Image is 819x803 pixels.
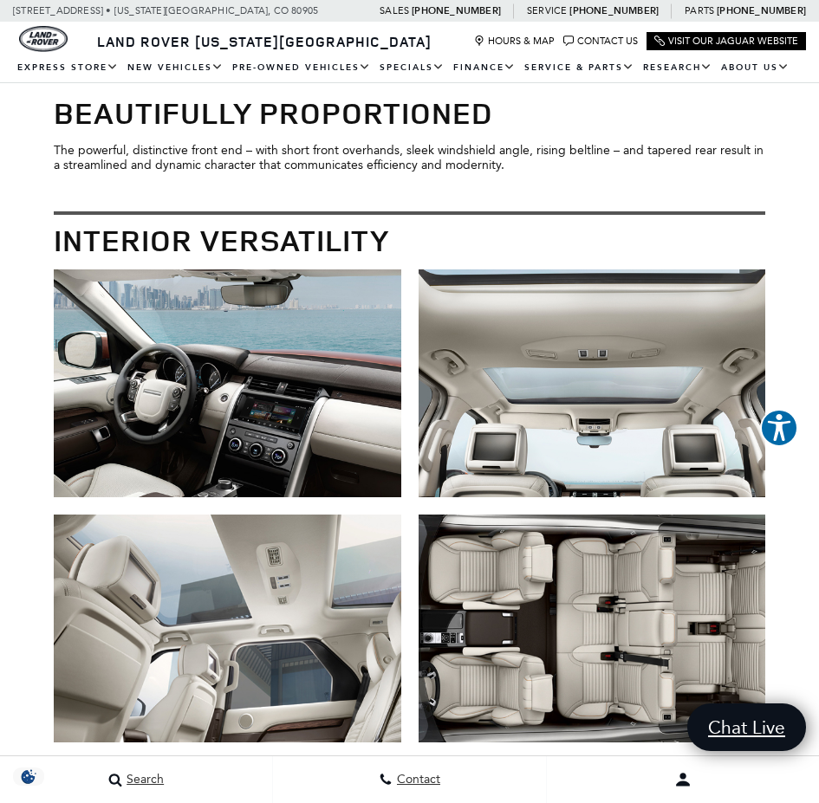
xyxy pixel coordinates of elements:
[474,36,555,47] a: Hours & Map
[97,32,432,51] span: Land Rover [US_STATE][GEOGRAPHIC_DATA]
[760,409,798,450] aside: Accessibility Help Desk
[54,143,765,172] p: The powerful, distinctive front end – with short front overhands, sleek windshield angle, rising ...
[54,515,400,742] img: Discovery Interior 3
[9,767,49,786] section: Click to Open Cookie Consent Modal
[19,26,68,52] img: Land Rover
[228,53,375,83] a: Pre-Owned Vehicles
[687,703,806,751] a: Chat Live
[13,53,806,83] nav: Main Navigation
[699,716,794,739] span: Chat Live
[19,26,68,52] a: land-rover
[419,269,765,497] img: Discovery Interior 2
[520,53,639,83] a: Service & Parts
[419,515,765,742] img: Discovery Interior 4
[54,96,765,130] h2: Beautifully Proportioned
[717,53,794,83] a: About Us
[760,409,798,447] button: Explore your accessibility options
[412,4,501,17] a: [PHONE_NUMBER]
[122,773,164,787] span: Search
[449,53,520,83] a: Finance
[9,767,49,786] img: Opt-Out Icon
[123,53,228,83] a: New Vehicles
[393,773,440,787] span: Contact
[569,4,659,17] a: [PHONE_NUMBER]
[54,223,765,257] h2: Interior Versatility
[639,53,717,83] a: Research
[13,53,123,83] a: EXPRESS STORE
[547,758,819,801] button: Open user profile menu
[54,269,400,497] img: Discovery Interior 1
[13,5,318,16] a: [STREET_ADDRESS] • [US_STATE][GEOGRAPHIC_DATA], CO 80905
[654,36,798,47] a: Visit Our Jaguar Website
[375,53,449,83] a: Specials
[717,4,806,17] a: [PHONE_NUMBER]
[87,32,442,51] a: Land Rover [US_STATE][GEOGRAPHIC_DATA]
[563,36,638,47] a: Contact Us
